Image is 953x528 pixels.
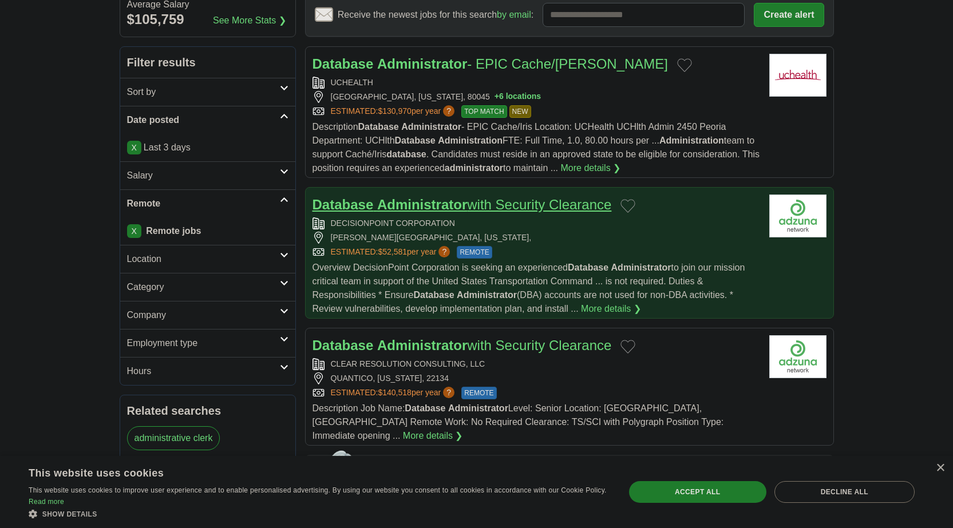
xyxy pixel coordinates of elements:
a: Location [120,245,295,273]
div: Close [936,464,944,473]
span: Overview DecisionPoint Corporation is seeking an experienced to join our mission critical team in... [313,263,745,313]
strong: Administrator [448,403,508,413]
span: + [495,91,499,103]
strong: Administrator [377,338,467,353]
button: Create alert [754,3,824,27]
img: Company logo [769,335,827,378]
div: CLEAR RESOLUTION CONSULTING, LLC [313,358,760,370]
a: Category [120,273,295,301]
span: $140,518 [378,388,411,397]
strong: Database [358,122,399,132]
h2: Employment type [127,336,280,350]
span: $52,581 [378,247,407,256]
img: UCHealth logo [769,54,827,97]
span: $130,970 [378,106,411,116]
span: NEW [509,105,531,118]
span: REMOTE [457,246,492,259]
a: Company [120,301,295,329]
a: Database Administratorwith Security Clearance [313,338,612,353]
h2: Salary [127,169,280,182]
a: ESTIMATED:$140,518per year? [331,387,457,399]
h2: Date posted [127,113,280,127]
a: Remote [120,189,295,217]
span: ? [438,246,450,257]
a: More details ❯ [581,302,641,316]
strong: Database [313,197,374,212]
h2: Category [127,280,280,294]
span: Description - EPIC Cache/Iris Location: UCHealth UCHlth Admin 2450 Peoria Department: UCHlth FTE:... [313,122,760,173]
strong: Database [313,338,374,353]
a: Database Administrator- EPIC Cache/[PERSON_NAME] [313,56,669,72]
span: REMOTE [461,387,496,399]
h2: Location [127,252,280,266]
strong: Administrator [457,290,517,300]
button: Add to favorite jobs [620,340,635,354]
h2: Remote [127,197,280,211]
a: See More Stats ❯ [213,14,286,27]
a: ESTIMATED:$52,581per year? [331,246,453,259]
strong: Database [313,56,374,72]
img: Company logo [769,194,827,237]
button: Add to favorite jobs [620,199,635,213]
a: administrative clerk [127,426,220,450]
a: Hours [120,357,295,385]
strong: Administration [659,136,724,145]
h2: Sort by [127,85,280,99]
button: Add to favorite jobs [677,58,692,72]
div: This website uses cookies [29,463,579,480]
strong: Database [413,290,454,300]
strong: Database [568,263,608,272]
strong: Administrator [611,263,671,272]
a: X [127,141,141,154]
strong: Database [405,403,445,413]
div: Show details [29,508,607,519]
div: $105,759 [127,9,288,30]
div: Accept all [629,481,766,503]
span: ? [443,387,454,398]
h2: Hours [127,364,280,378]
span: TOP MATCH [461,105,507,118]
div: [PERSON_NAME][GEOGRAPHIC_DATA], [US_STATE], [313,232,760,244]
strong: administrator [445,163,503,173]
h2: Related searches [127,402,288,419]
a: Read more, opens a new window [29,498,64,506]
strong: Database [395,136,436,145]
p: Last 3 days [127,141,288,154]
div: DECISIONPOINT CORPORATION [313,217,760,229]
a: Database Administratorwith Security Clearance [313,197,612,212]
strong: Administrator [377,197,467,212]
strong: Administrator [377,56,467,72]
a: X [127,224,141,238]
strong: Administrator [401,122,461,132]
h2: Filter results [120,47,295,78]
a: by email [497,10,531,19]
a: More details ❯ [403,429,463,443]
a: More details ❯ [561,161,621,175]
img: apply-iq-scientist.png [310,448,365,494]
strong: database [386,149,426,159]
strong: Remote jobs [146,226,201,236]
a: Sort by [120,78,295,106]
div: Decline all [774,481,915,503]
a: ESTIMATED:$130,970per year? [331,105,457,118]
span: Show details [42,510,97,518]
span: ? [443,105,454,117]
button: +6 locations [495,91,541,103]
h2: Company [127,308,280,322]
div: QUANTICO, [US_STATE], 22134 [313,372,760,384]
span: This website uses cookies to improve user experience and to enable personalised advertising. By u... [29,486,607,494]
span: Receive the newest jobs for this search : [338,8,533,22]
span: Description Job Name: Level: Senior Location: [GEOGRAPHIC_DATA], [GEOGRAPHIC_DATA] Remote Work: N... [313,403,724,440]
a: Date posted [120,106,295,134]
strong: Administration [438,136,503,145]
div: [GEOGRAPHIC_DATA], [US_STATE], 80045 [313,91,760,103]
a: Employment type [120,329,295,357]
a: UCHEALTH [331,78,373,87]
a: Salary [120,161,295,189]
